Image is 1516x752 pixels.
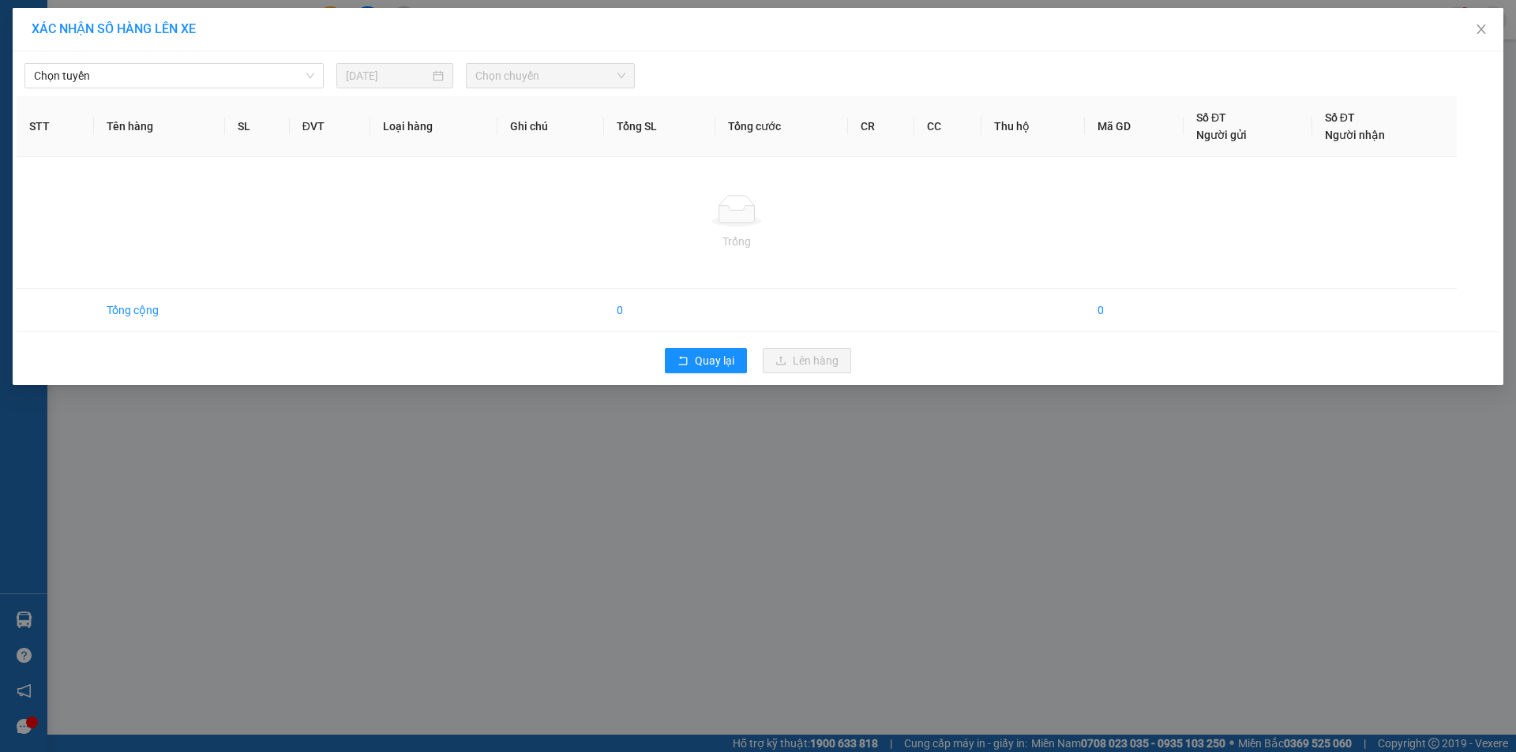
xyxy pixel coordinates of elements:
th: Tổng SL [604,96,715,157]
th: SL [225,96,289,157]
span: Chọn tuyến [34,64,314,88]
button: Close [1459,8,1503,52]
th: CC [914,96,981,157]
td: Tổng cộng [94,289,225,332]
span: Chọn chuyến [475,64,625,88]
input: 15/08/2025 [346,67,430,84]
span: Người nhận [1325,129,1385,141]
span: Quay lại [695,352,734,369]
th: ĐVT [290,96,370,157]
span: XÁC NHẬN SỐ HÀNG LÊN XE [32,21,196,36]
li: VP VP Buôn Ma Thuột [109,67,210,102]
button: uploadLên hàng [763,348,851,373]
div: Trống [29,233,1444,250]
li: BB Limousine [8,8,229,38]
span: Số ĐT [1196,111,1226,124]
th: Thu hộ [981,96,1084,157]
th: Mã GD [1085,96,1184,157]
th: Ghi chú [497,96,605,157]
span: Số ĐT [1325,111,1355,124]
td: 0 [604,289,715,332]
span: Người gửi [1196,129,1247,141]
th: Loại hàng [370,96,497,157]
th: Tổng cước [715,96,848,157]
span: rollback [677,355,689,368]
th: Tên hàng [94,96,225,157]
th: CR [848,96,915,157]
li: VP VP [GEOGRAPHIC_DATA] [8,67,109,119]
th: STT [17,96,94,157]
span: environment [109,105,120,116]
span: close [1475,23,1488,36]
td: 0 [1085,289,1184,332]
button: rollbackQuay lại [665,348,747,373]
